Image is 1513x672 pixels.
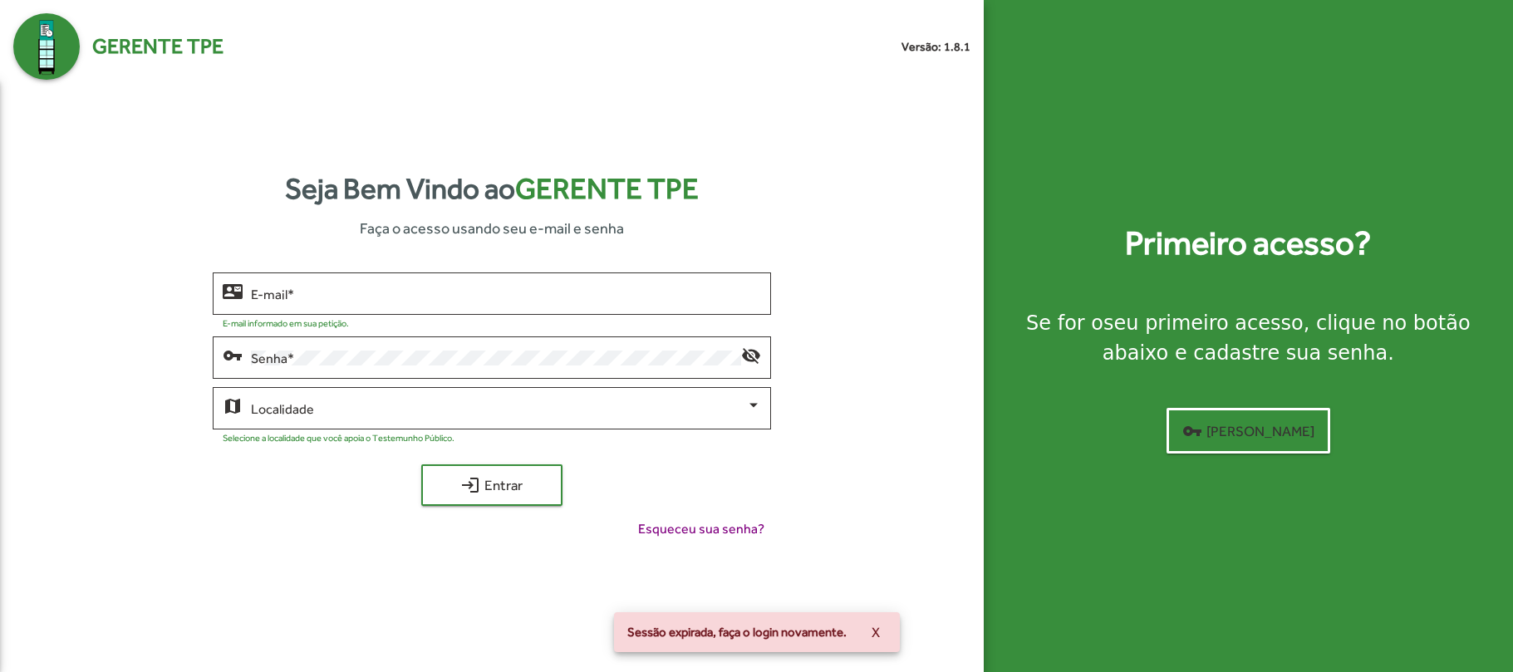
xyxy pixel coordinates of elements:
[421,464,562,506] button: Entrar
[741,345,761,365] mat-icon: visibility_off
[92,31,224,62] span: Gerente TPE
[1103,311,1304,335] strong: seu primeiro acesso
[515,172,699,205] span: Gerente TPE
[858,617,893,647] button: X
[223,281,243,301] mat-icon: contact_mail
[872,617,880,647] span: X
[223,318,349,328] mat-hint: E-mail informado em sua petição.
[13,13,80,80] img: Logo Gerente
[638,519,764,539] span: Esqueceu sua senha?
[1125,218,1371,268] strong: Primeiro acesso?
[1182,416,1314,446] span: [PERSON_NAME]
[1182,421,1202,441] mat-icon: vpn_key
[360,217,624,239] span: Faça o acesso usando seu e-mail e senha
[436,470,548,500] span: Entrar
[460,475,480,495] mat-icon: login
[1004,308,1493,368] div: Se for o , clique no botão abaixo e cadastre sua senha.
[285,167,699,211] strong: Seja Bem Vindo ao
[223,345,243,365] mat-icon: vpn_key
[901,38,970,56] small: Versão: 1.8.1
[223,395,243,415] mat-icon: map
[223,433,454,443] mat-hint: Selecione a localidade que você apoia o Testemunho Público.
[627,624,847,640] span: Sessão expirada, faça o login novamente.
[1167,408,1330,454] button: [PERSON_NAME]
